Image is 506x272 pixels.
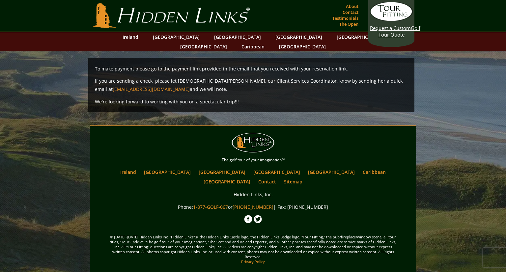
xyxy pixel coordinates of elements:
a: Ireland [117,167,139,177]
a: Ireland [119,32,142,42]
p: If you are sending a check, please let [DEMOGRAPHIC_DATA][PERSON_NAME], our Client Services Coord... [95,77,408,93]
a: [GEOGRAPHIC_DATA] [272,32,325,42]
a: [GEOGRAPHIC_DATA] [211,32,264,42]
img: Twitter [254,215,262,223]
p: To make payment please go to the payment link provided in the email that you received with your r... [95,65,408,73]
p: The golf tour of your imagination™ [92,156,414,164]
a: [GEOGRAPHIC_DATA] [305,167,358,177]
a: Request a CustomGolf Tour Quote [370,2,413,38]
p: Hidden Links, Inc. [92,190,414,199]
a: [GEOGRAPHIC_DATA] [333,32,387,42]
a: About [344,2,360,11]
a: [GEOGRAPHIC_DATA] [177,42,230,51]
a: Testimonials [331,14,360,23]
img: Facebook [244,215,252,223]
a: [EMAIL_ADDRESS][DOMAIN_NAME] [113,86,190,92]
a: Caribbean [359,167,389,177]
p: Phone: or | Fax: [PHONE_NUMBER] [92,203,414,211]
a: [GEOGRAPHIC_DATA] [150,32,203,42]
a: [GEOGRAPHIC_DATA] [250,167,303,177]
a: [PHONE_NUMBER] [233,204,273,210]
a: [GEOGRAPHIC_DATA] [141,167,194,177]
a: The Open [338,19,360,29]
a: Caribbean [238,42,268,51]
a: 1-877-GOLF-067 [193,204,228,210]
p: We're looking forward to working with you on a spectacular trip!!! [95,97,408,106]
a: Contact [255,177,279,186]
span: Request a Custom [370,25,411,31]
a: [GEOGRAPHIC_DATA] [195,167,249,177]
a: [GEOGRAPHIC_DATA] [200,177,254,186]
a: [GEOGRAPHIC_DATA] [276,42,329,51]
a: Contact [341,8,360,17]
a: Privacy Policy [241,259,265,264]
a: Sitemap [281,177,306,186]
